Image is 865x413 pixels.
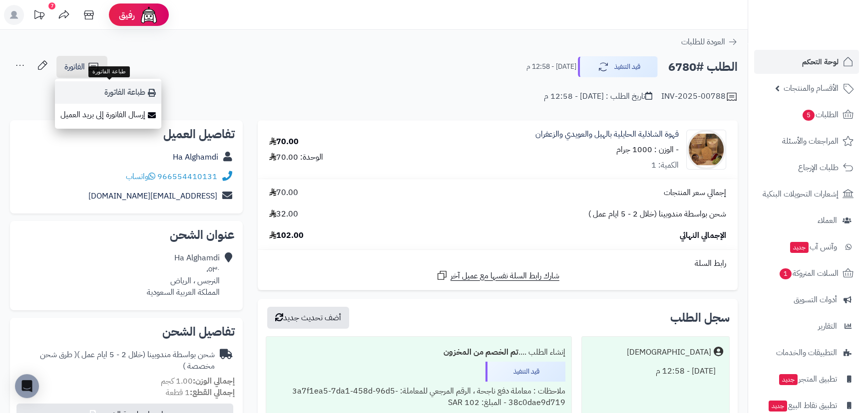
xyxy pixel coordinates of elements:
[88,190,217,202] a: [EMAIL_ADDRESS][DOMAIN_NAME]
[161,375,235,387] small: 1.00 كجم
[147,252,220,298] div: Ha Alghamdi ٥٣٠، النرجس ، الرياض المملكة العربية السعودية
[269,187,298,199] span: 70.00
[588,362,723,381] div: [DATE] - 12:58 م
[784,81,839,95] span: الأقسام والمنتجات
[48,2,55,9] div: 7
[797,13,856,34] img: logo-2.png
[64,61,85,73] span: الفاتورة
[789,240,837,254] span: وآتس آب
[779,374,798,385] span: جديد
[754,156,859,180] a: طلبات الإرجاع
[18,326,235,338] h2: تفاصيل الشحن
[55,81,161,104] a: طباعة الفاتورة
[18,128,235,140] h2: تفاصيل العميل
[818,213,837,227] span: العملاء
[790,242,809,253] span: جديد
[18,349,215,372] div: شحن بواسطة مندوبينا (خلال 2 - 5 ايام عمل )
[55,104,161,126] a: إرسال الفاتورة إلى بريد العميل
[18,229,235,241] h2: عنوان الشحن
[126,171,155,183] a: واتساب
[139,5,159,25] img: ai-face.png
[754,367,859,391] a: تطبيق المتجرجديد
[40,349,215,372] span: ( طرق شحن مخصصة )
[588,208,726,220] span: شحن بواسطة مندوبينا (خلال 2 - 5 ايام عمل )
[763,187,839,201] span: إشعارات التحويلات البنكية
[267,307,349,329] button: أضف تحديث جديد
[754,288,859,312] a: أدوات التسويق
[269,208,298,220] span: 32.00
[157,171,217,183] a: 966554410131
[754,129,859,153] a: المراجعات والأسئلة
[754,50,859,74] a: لوحة التحكم
[776,346,837,360] span: التطبيقات والخدمات
[818,319,837,333] span: التقارير
[681,36,738,48] a: العودة للطلبات
[450,270,559,282] span: شارك رابط السلة نفسها مع عميل آخر
[56,56,107,78] a: الفاتورة
[680,230,726,241] span: الإجمالي النهائي
[754,341,859,365] a: التطبيقات والخدمات
[754,103,859,127] a: الطلبات5
[754,261,859,285] a: السلات المتروكة1
[802,108,839,122] span: الطلبات
[768,399,837,413] span: تطبيق نقاط البيع
[802,55,839,69] span: لوحة التحكم
[778,372,837,386] span: تطبيق المتجر
[668,57,738,77] h2: الطلب #6780
[794,293,837,307] span: أدوات التسويق
[687,130,726,170] img: 1704009880-WhatsApp%20Image%202023-12-31%20at%209.42.12%20AM%20(1)-90x90.jpeg
[269,230,304,241] span: 102.00
[173,151,218,163] a: Ha Alghamdi
[193,375,235,387] strong: إجمالي الوزن:
[578,56,658,77] button: قيد التنفيذ
[779,268,792,280] span: 1
[754,208,859,232] a: العملاء
[262,258,734,269] div: رابط السلة
[190,387,235,399] strong: إجمالي القطع:
[769,401,787,412] span: جديد
[661,91,738,103] div: INV-2025-00788
[754,314,859,338] a: التقارير
[670,312,730,324] h3: سجل الطلب
[269,136,299,148] div: 70.00
[616,144,679,156] small: - الوزن : 1000 جرام
[681,36,725,48] span: العودة للطلبات
[627,347,711,358] div: [DEMOGRAPHIC_DATA]
[782,134,839,148] span: المراجعات والأسئلة
[88,66,129,77] div: طباعة الفاتورة
[754,235,859,259] a: وآتس آبجديد
[269,152,323,163] div: الوحدة: 70.00
[754,182,859,206] a: إشعارات التحويلات البنكية
[664,187,726,199] span: إجمالي سعر المنتجات
[526,62,576,72] small: [DATE] - 12:58 م
[779,266,839,280] span: السلات المتروكة
[272,382,565,413] div: ملاحظات : معاملة دفع ناجحة ، الرقم المرجعي للمعاملة: 3a7f1ea5-7da1-458d-96d5-38c0dae9d719 - المبل...
[436,269,559,282] a: شارك رابط السلة نفسها مع عميل آخر
[119,9,135,21] span: رفيق
[544,91,652,102] div: تاريخ الطلب : [DATE] - 12:58 م
[651,160,679,171] div: الكمية: 1
[166,387,235,399] small: 1 قطعة
[485,362,565,382] div: قيد التنفيذ
[26,5,51,27] a: تحديثات المنصة
[443,346,518,358] b: تم الخصم من المخزون
[802,109,815,121] span: 5
[272,343,565,362] div: إنشاء الطلب ....
[535,129,679,140] a: قهوة الشاذلية الحايلية بالهيل والعويدي والزعفران
[15,374,39,398] div: Open Intercom Messenger
[798,161,839,175] span: طلبات الإرجاع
